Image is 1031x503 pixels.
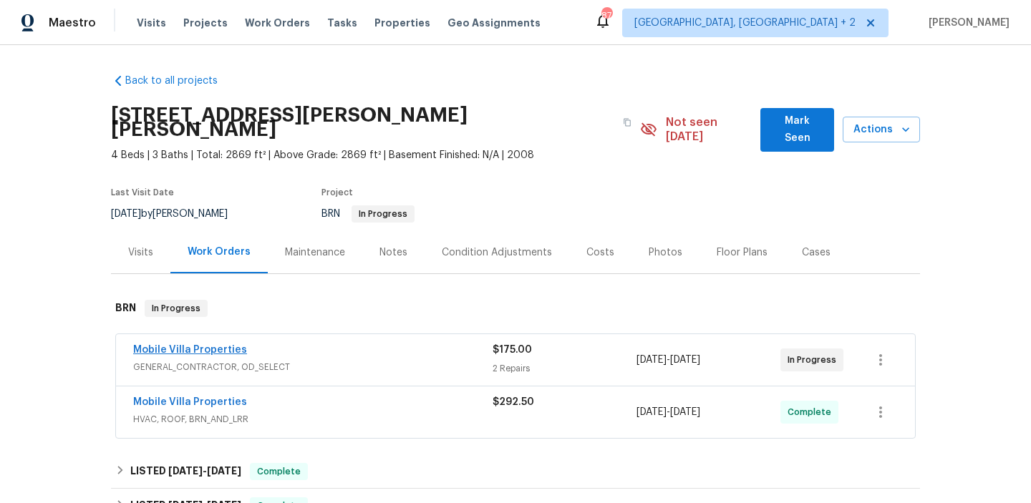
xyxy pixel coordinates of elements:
[133,412,493,426] span: HVAC, ROOF, BRN_AND_LRR
[49,16,96,30] span: Maestro
[717,245,768,260] div: Floor Plans
[760,108,834,152] button: Mark Seen
[447,16,541,30] span: Geo Assignments
[115,300,136,317] h6: BRN
[137,16,166,30] span: Visits
[493,361,636,376] div: 2 Repairs
[111,454,920,489] div: LISTED [DATE]-[DATE]Complete
[321,209,415,219] span: BRN
[168,466,241,476] span: -
[649,245,682,260] div: Photos
[636,405,700,419] span: -
[666,115,752,144] span: Not seen [DATE]
[601,9,611,23] div: 87
[188,245,251,259] div: Work Orders
[285,245,345,260] div: Maintenance
[843,117,920,143] button: Actions
[772,112,823,147] span: Mark Seen
[353,210,413,218] span: In Progress
[854,121,909,139] span: Actions
[442,245,552,260] div: Condition Adjustments
[111,74,248,88] a: Back to all projects
[111,108,614,137] h2: [STREET_ADDRESS][PERSON_NAME][PERSON_NAME]
[111,148,640,162] span: 4 Beds | 3 Baths | Total: 2869 ft² | Above Grade: 2869 ft² | Basement Finished: N/A | 2008
[133,345,247,355] a: Mobile Villa Properties
[130,463,241,480] h6: LISTED
[670,355,700,365] span: [DATE]
[207,466,241,476] span: [DATE]
[923,16,1010,30] span: [PERSON_NAME]
[670,407,700,417] span: [DATE]
[493,345,532,355] span: $175.00
[374,16,430,30] span: Properties
[636,407,667,417] span: [DATE]
[146,301,206,316] span: In Progress
[634,16,856,30] span: [GEOGRAPHIC_DATA], [GEOGRAPHIC_DATA] + 2
[788,353,842,367] span: In Progress
[788,405,837,419] span: Complete
[586,245,614,260] div: Costs
[321,188,353,197] span: Project
[802,245,831,260] div: Cases
[128,245,153,260] div: Visits
[245,16,310,30] span: Work Orders
[251,464,306,479] span: Complete
[111,188,174,197] span: Last Visit Date
[111,205,245,223] div: by [PERSON_NAME]
[111,285,920,331] div: BRN In Progress
[327,18,357,28] span: Tasks
[168,466,203,476] span: [DATE]
[379,245,407,260] div: Notes
[614,109,640,135] button: Copy Address
[133,397,247,407] a: Mobile Villa Properties
[636,353,700,367] span: -
[636,355,667,365] span: [DATE]
[183,16,228,30] span: Projects
[111,209,141,219] span: [DATE]
[133,360,493,374] span: GENERAL_CONTRACTOR, OD_SELECT
[493,397,534,407] span: $292.50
